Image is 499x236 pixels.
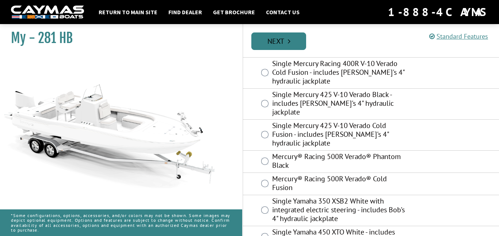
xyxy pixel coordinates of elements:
label: Mercury® Racing 500R Verado® Phantom Black [272,152,408,171]
label: Single Mercury 425 V-10 Verado Black - includes [PERSON_NAME]'s 4" hydraulic jackplate [272,90,408,118]
a: Contact Us [262,7,303,17]
p: *Some configurations, options, accessories, and/or colors may not be shown. Some images may depic... [11,209,231,236]
img: white-logo-c9c8dbefe5ff5ceceb0f0178aa75bf4bb51f6bca0971e226c86eb53dfe498488.png [11,5,84,19]
label: Single Yamaha 350 XSB2 White with integrated electric steering - includes Bob's 4" hydraulic jack... [272,197,408,225]
label: Mercury® Racing 500R Verado® Cold Fusion [272,174,408,194]
a: Return to main site [95,7,161,17]
a: Get Brochure [209,7,259,17]
div: 1-888-4CAYMAS [388,4,488,20]
a: Standard Features [429,32,488,40]
ul: Pagination [249,31,499,50]
a: Find Dealer [165,7,206,17]
label: Single Mercury 425 V-10 Verado Cold Fusion - includes [PERSON_NAME]'s 4" hydraulic jackplate [272,121,408,149]
h1: My - 281 HB [11,30,224,46]
a: Next [251,32,306,50]
label: Single Mercury Racing 400R V-10 Verado Cold Fusion - includes [PERSON_NAME]'s 4" hydraulic jackplate [272,59,408,87]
